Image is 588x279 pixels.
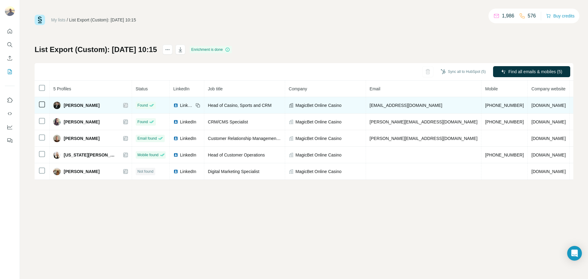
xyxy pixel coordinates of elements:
img: Avatar [53,151,61,159]
span: Mobile [485,86,498,91]
span: [PERSON_NAME] [64,135,100,141]
li: / [67,17,68,23]
span: [DOMAIN_NAME] [531,136,566,141]
h1: List Export (Custom): [DATE] 10:15 [35,45,157,55]
span: LinkedIn [173,86,190,91]
span: CRM/CMS Specialist [208,119,248,124]
span: MagicBet Online Casino [296,152,341,158]
span: [DOMAIN_NAME] [531,103,566,108]
img: Avatar [5,6,15,16]
img: Avatar [53,168,61,175]
img: LinkedIn logo [173,103,178,108]
span: [US_STATE][PERSON_NAME] [64,152,117,158]
img: LinkedIn logo [173,119,178,124]
div: Open Intercom Messenger [567,246,582,261]
button: Enrich CSV [5,53,15,64]
button: Sync all to HubSpot (5) [436,67,490,76]
img: Avatar [53,135,61,142]
span: [PERSON_NAME] [64,102,100,108]
span: Found [138,103,148,108]
span: Email [370,86,380,91]
span: LinkedIn [180,152,196,158]
span: Not found [138,169,153,174]
button: Use Surfe on LinkedIn [5,95,15,106]
img: Avatar [53,102,61,109]
img: Surfe Logo [35,15,45,25]
span: Found [138,119,148,125]
span: MagicBet Online Casino [296,168,341,175]
span: [PHONE_NUMBER] [485,119,524,124]
span: [DOMAIN_NAME] [531,153,566,157]
span: Find all emails & mobiles (5) [508,69,562,75]
button: Buy credits [546,12,575,20]
button: My lists [5,66,15,77]
a: My lists [51,17,66,22]
span: LinkedIn [180,168,196,175]
button: Dashboard [5,122,15,133]
p: 1,986 [502,12,514,20]
span: [PERSON_NAME] [64,119,100,125]
span: LinkedIn [180,102,194,108]
span: [PERSON_NAME][EMAIL_ADDRESS][DOMAIN_NAME] [370,136,477,141]
p: 576 [528,12,536,20]
img: LinkedIn logo [173,153,178,157]
span: LinkedIn [180,135,196,141]
span: [PHONE_NUMBER] [485,153,524,157]
button: Find all emails & mobiles (5) [493,66,570,77]
span: MagicBet Online Casino [296,119,341,125]
span: Email found [138,136,157,141]
span: MagicBet Online Casino [296,135,341,141]
span: Company website [531,86,565,91]
span: Job title [208,86,223,91]
button: Quick start [5,26,15,37]
span: [PHONE_NUMBER] [485,103,524,108]
span: Mobile found [138,152,159,158]
span: [PERSON_NAME][EMAIL_ADDRESS][DOMAIN_NAME] [370,119,477,124]
span: Head of Casino, Sports and CRM [208,103,272,108]
button: Search [5,39,15,50]
div: Enrichment is done [190,46,232,53]
button: actions [163,45,172,55]
span: [DOMAIN_NAME] [531,119,566,124]
img: LinkedIn logo [173,169,178,174]
button: Feedback [5,135,15,146]
span: Company [289,86,307,91]
span: Customer Relationship Management Specialist [208,136,297,141]
img: Avatar [53,118,61,126]
span: Head of Customer Operations [208,153,265,157]
span: MagicBet Online Casino [296,102,341,108]
span: [PERSON_NAME] [64,168,100,175]
span: 5 Profiles [53,86,71,91]
img: LinkedIn logo [173,136,178,141]
button: Use Surfe API [5,108,15,119]
span: Status [136,86,148,91]
span: [EMAIL_ADDRESS][DOMAIN_NAME] [370,103,442,108]
div: List Export (Custom): [DATE] 10:15 [69,17,136,23]
span: LinkedIn [180,119,196,125]
span: [DOMAIN_NAME] [531,169,566,174]
span: Digital Marketing Specialist [208,169,259,174]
